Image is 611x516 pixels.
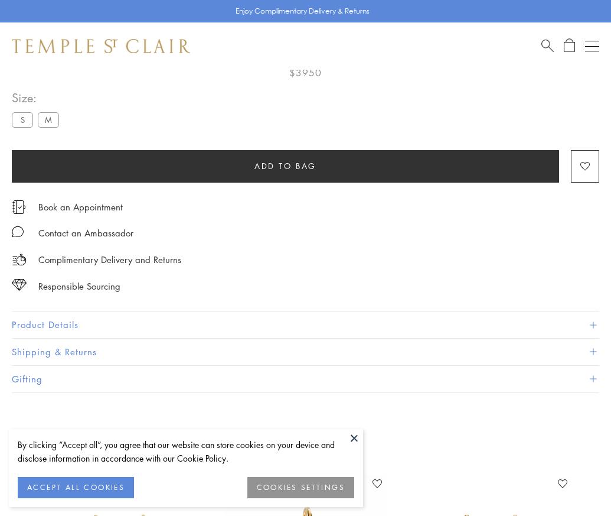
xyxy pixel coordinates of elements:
span: Add to bag [254,160,316,173]
a: Search [541,38,554,53]
button: Add to bag [12,150,559,183]
button: COOKIES SETTINGS [247,477,354,498]
div: By clicking “Accept all”, you agree that our website can store cookies on your device and disclos... [18,438,354,465]
div: Contact an Ambassador [38,226,133,241]
img: icon_sourcing.svg [12,279,27,291]
button: Open navigation [585,39,599,53]
img: icon_appointment.svg [12,200,26,214]
div: Responsible Sourcing [38,279,120,294]
button: Shipping & Returns [12,339,599,365]
span: Size: [12,88,64,108]
label: M [38,112,59,127]
p: Complimentary Delivery and Returns [38,252,181,267]
p: Enjoy Complimentary Delivery & Returns [236,5,370,17]
img: MessageIcon-01_2.svg [12,226,24,238]
img: Temple St. Clair [12,39,190,53]
img: icon_delivery.svg [12,252,27,267]
button: Product Details [12,311,599,338]
span: $3950 [289,65,322,80]
button: ACCEPT ALL COOKIES [18,477,134,498]
label: S [12,112,33,127]
a: Open Shopping Bag [564,38,575,53]
a: Book an Appointment [38,200,123,213]
button: Gifting [12,366,599,392]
